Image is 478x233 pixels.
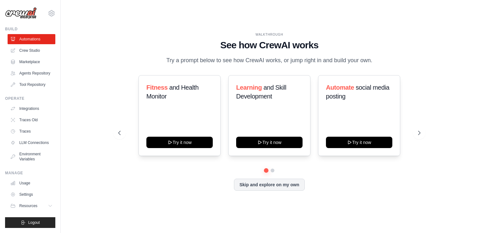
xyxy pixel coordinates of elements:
span: Automate [326,84,354,91]
button: Resources [8,201,55,211]
a: Traces [8,126,55,136]
span: Logout [28,220,40,225]
div: Operate [5,96,55,101]
h1: See how CrewAI works [118,39,421,51]
div: WALKTHROUGH [118,32,421,37]
span: Learning [236,84,262,91]
span: and Health Monitor [146,84,199,100]
p: Try a prompt below to see how CrewAI works, or jump right in and build your own. [163,56,376,65]
a: LLM Connections [8,138,55,148]
span: Fitness [146,84,168,91]
button: Skip and explore on my own [234,179,304,191]
div: Build [5,27,55,32]
a: Marketplace [8,57,55,67]
a: Crew Studio [8,45,55,56]
a: Traces Old [8,115,55,125]
a: Environment Variables [8,149,55,164]
a: Integrations [8,104,55,114]
button: Try it now [146,137,213,148]
a: Agents Repository [8,68,55,78]
span: Resources [19,203,37,208]
a: Usage [8,178,55,188]
span: social media posting [326,84,389,100]
img: Logo [5,7,37,19]
button: Logout [5,217,55,228]
a: Tool Repository [8,80,55,90]
button: Try it now [326,137,392,148]
a: Settings [8,189,55,200]
button: Try it now [236,137,303,148]
a: Automations [8,34,55,44]
div: Manage [5,170,55,176]
span: and Skill Development [236,84,286,100]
